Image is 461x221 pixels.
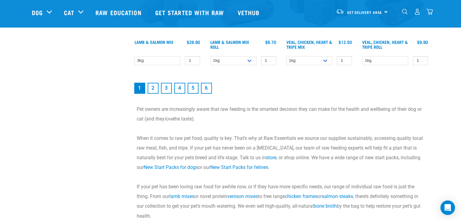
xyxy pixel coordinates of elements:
[336,9,344,14] img: van-moving.png
[210,41,249,48] a: Lamb & Salmon Mix Roll
[413,56,428,65] input: 1
[137,134,426,172] p: When it comes to raw pet food, quality is key. That’s why at Raw Essentials we source our supplie...
[134,83,145,94] a: Page 1
[417,40,428,45] div: $9.90
[227,193,258,199] a: venison mixes
[144,164,198,170] a: New Start Packs for dogs
[285,193,318,199] a: chicken frames
[362,41,408,48] a: Veal, Chicken, Heart & Tripe Roll
[169,193,194,199] a: lamb mixes
[402,9,408,15] img: home-icon-1@2x.png
[261,56,276,65] input: 1
[347,11,382,13] span: Set Delivery Area
[89,0,149,25] a: Raw Education
[149,0,232,25] a: Get started with Raw
[337,56,352,65] input: 1
[286,41,332,48] a: Veal, Chicken, Heart & Tripe Mix
[32,8,43,17] a: Dog
[137,182,426,221] p: If your pet has been loving raw food for awhile now, or if they have more specific needs, our ran...
[161,83,172,94] a: Goto page 3
[165,116,173,122] em: love
[266,155,276,160] a: store
[322,193,353,199] a: salmon steaks
[135,41,173,43] a: Lamb & Salmon Mix
[187,40,200,45] div: $28.90
[201,83,212,94] a: Goto page 6
[133,81,429,95] nav: pagination
[64,8,74,17] a: Cat
[414,8,420,15] img: user.png
[314,203,337,209] a: bone broth
[210,164,268,170] a: New Start Packs for felines
[148,83,159,94] a: Goto page 2
[137,104,426,124] p: Pet owners are increasingly aware that raw feeding is the smartest decision they can make for the...
[174,83,185,94] a: Goto page 4
[440,200,455,215] div: Open Intercom Messenger
[188,83,199,94] a: Goto page 5
[265,40,276,45] div: $8.70
[426,8,433,15] img: home-icon@2x.png
[232,0,267,25] a: Vethub
[185,56,200,65] input: 1
[339,40,352,45] div: $12.50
